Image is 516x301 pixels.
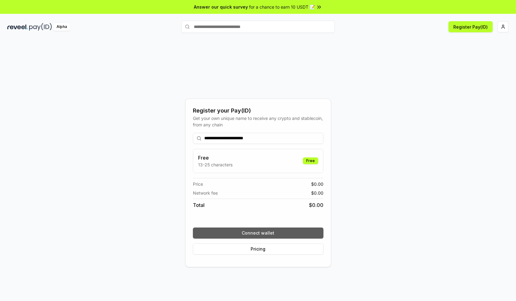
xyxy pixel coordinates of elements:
span: for a chance to earn 10 USDT 📝 [249,4,315,10]
span: $ 0.00 [309,201,323,209]
button: Connect wallet [193,228,323,239]
span: Total [193,201,205,209]
img: pay_id [29,23,52,31]
button: Pricing [193,244,323,255]
div: Free [303,157,318,164]
div: Get your own unique name to receive any crypto and stablecoin, from any chain [193,115,323,128]
p: 13-25 characters [198,161,233,168]
div: Alpha [53,23,70,31]
button: Register Pay(ID) [448,21,493,32]
img: reveel_dark [7,23,28,31]
span: Network fee [193,190,218,196]
span: $ 0.00 [311,181,323,187]
div: Register your Pay(ID) [193,106,323,115]
span: $ 0.00 [311,190,323,196]
span: Price [193,181,203,187]
span: Answer our quick survey [194,4,248,10]
h3: Free [198,154,233,161]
